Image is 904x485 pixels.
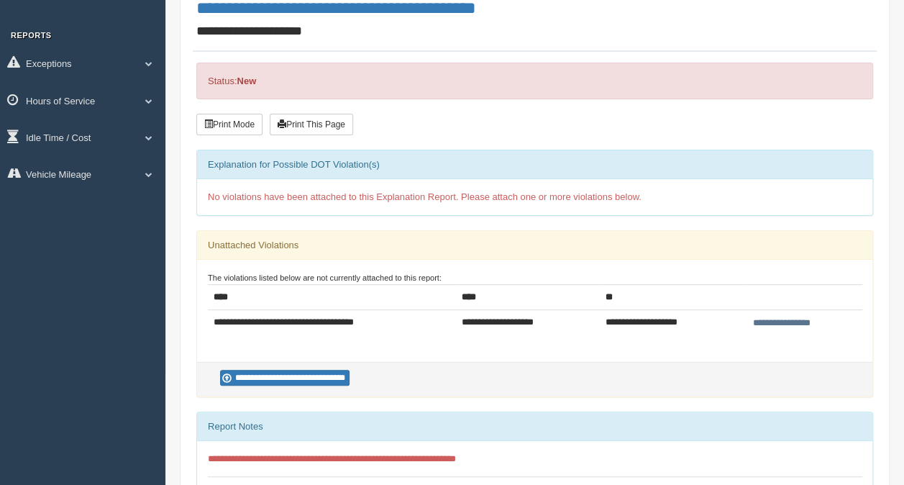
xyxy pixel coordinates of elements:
div: Report Notes [197,412,872,441]
div: Unattached Violations [197,231,872,260]
div: Explanation for Possible DOT Violation(s) [197,150,872,179]
div: Status: [196,63,873,99]
span: No violations have been attached to this Explanation Report. Please attach one or more violations... [208,191,642,202]
strong: New [237,76,256,86]
button: Print This Page [270,114,353,135]
button: Print Mode [196,114,262,135]
small: The violations listed below are not currently attached to this report: [208,273,442,282]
